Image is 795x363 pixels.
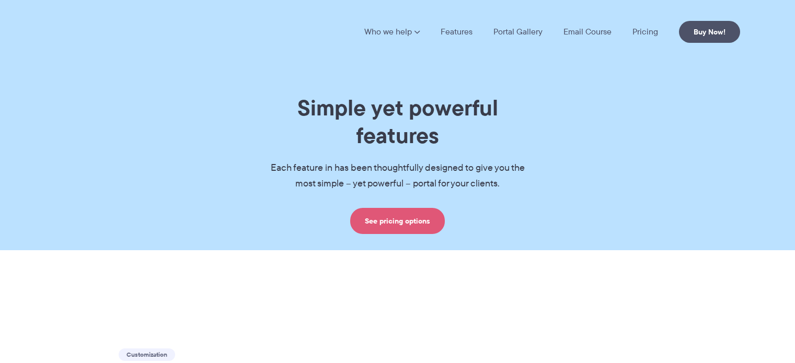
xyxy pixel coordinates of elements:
a: See pricing options [350,208,445,234]
a: Pricing [632,28,658,36]
span: Customization [119,348,175,361]
a: Email Course [563,28,612,36]
a: Portal Gallery [493,28,543,36]
a: Who we help [364,28,420,36]
h1: Simple yet powerful features [254,94,541,149]
a: Buy Now! [679,21,740,43]
a: Features [441,28,473,36]
p: Each feature in has been thoughtfully designed to give you the most simple – yet powerful – porta... [254,160,541,192]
